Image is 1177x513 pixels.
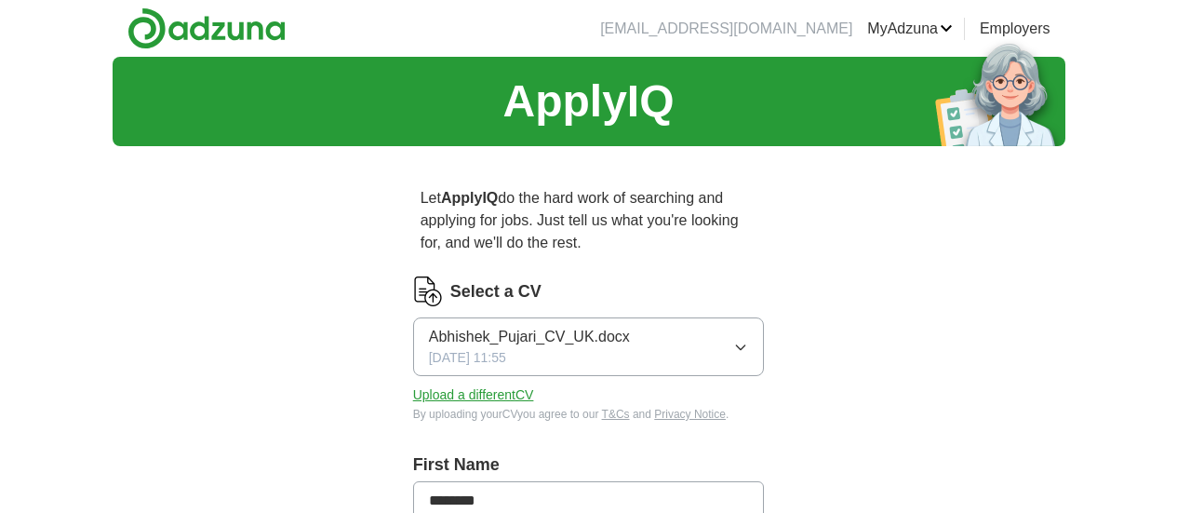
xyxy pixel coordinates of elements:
label: Select a CV [450,279,542,304]
a: Privacy Notice [654,408,726,421]
button: Abhishek_Pujari_CV_UK.docx[DATE] 11:55 [413,317,765,376]
p: Let do the hard work of searching and applying for jobs. Just tell us what you're looking for, an... [413,180,765,262]
span: [DATE] 11:55 [429,348,506,368]
a: MyAdzuna [867,18,953,40]
img: Adzuna logo [127,7,286,49]
strong: ApplyIQ [441,190,498,206]
img: CV Icon [413,277,443,306]
li: [EMAIL_ADDRESS][DOMAIN_NAME] [600,18,852,40]
div: By uploading your CV you agree to our and . [413,406,765,423]
h1: ApplyIQ [502,68,674,135]
span: Abhishek_Pujari_CV_UK.docx [429,326,630,348]
label: First Name [413,452,765,478]
a: Employers [980,18,1050,40]
button: Upload a differentCV [413,385,534,405]
a: T&Cs [602,408,630,421]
